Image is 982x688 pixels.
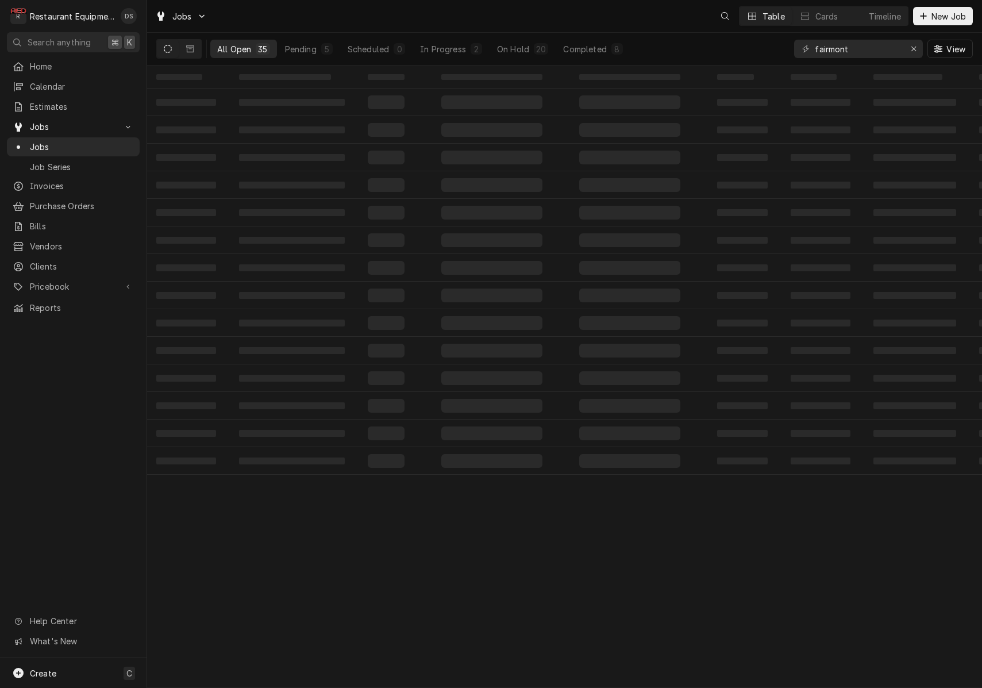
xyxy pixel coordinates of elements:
span: ‌ [717,402,768,409]
span: ‌ [239,237,345,244]
span: ‌ [873,292,956,299]
div: Pending [285,43,317,55]
span: ‌ [441,151,542,164]
span: ‌ [717,74,754,80]
span: ‌ [156,209,216,216]
span: Jobs [172,10,192,22]
div: 0 [396,43,403,55]
span: ‌ [791,126,850,133]
span: Bills [30,220,134,232]
span: ‌ [579,151,680,164]
span: Search anything [28,36,91,48]
span: ‌ [239,402,345,409]
span: ‌ [441,371,542,385]
span: ‌ [717,237,768,244]
span: ‌ [368,426,405,440]
span: ‌ [368,233,405,247]
span: ‌ [873,402,956,409]
div: 5 [324,43,330,55]
span: ‌ [791,320,850,326]
span: ‌ [239,74,331,80]
div: Completed [563,43,606,55]
span: ‌ [156,320,216,326]
table: All Open Jobs List Loading [147,66,982,688]
span: ‌ [441,233,542,247]
a: Bills [7,217,140,236]
button: View [927,40,973,58]
span: ‌ [368,178,405,192]
span: ‌ [873,347,956,354]
span: ‌ [368,151,405,164]
div: In Progress [420,43,466,55]
button: New Job [913,7,973,25]
span: ‌ [156,182,216,189]
span: ‌ [717,126,768,133]
span: ‌ [239,320,345,326]
a: Jobs [7,137,140,156]
a: Go to Jobs [151,7,211,26]
span: ‌ [156,430,216,437]
a: Go to Help Center [7,612,140,631]
span: New Job [929,10,968,22]
div: On Hold [497,43,529,55]
span: ‌ [717,99,768,106]
input: Keyword search [815,40,901,58]
span: ‌ [239,347,345,354]
span: ‌ [239,458,345,464]
div: Restaurant Equipment Diagnostics [30,10,114,22]
span: Jobs [30,141,134,153]
span: ‌ [579,95,680,109]
span: ‌ [873,74,942,80]
div: All Open [217,43,251,55]
button: Open search [716,7,734,25]
span: ‌ [156,264,216,271]
a: Purchase Orders [7,197,140,216]
span: ‌ [441,74,542,80]
span: Create [30,668,56,678]
a: Invoices [7,176,140,195]
span: ‌ [873,209,956,216]
span: ‌ [873,126,956,133]
span: ‌ [717,430,768,437]
span: ‌ [791,154,850,161]
a: Go to Jobs [7,117,140,136]
a: Vendors [7,237,140,256]
span: ‌ [368,454,405,468]
span: ‌ [579,206,680,220]
span: Clients [30,260,134,272]
a: Calendar [7,77,140,96]
span: ‌ [873,264,956,271]
span: ‌ [791,264,850,271]
span: ‌ [156,347,216,354]
span: ‌ [579,233,680,247]
span: ‌ [441,123,542,137]
span: ‌ [239,182,345,189]
span: Reports [30,302,134,314]
span: ‌ [368,206,405,220]
span: ‌ [368,289,405,302]
span: ‌ [791,99,850,106]
span: ‌ [441,399,542,413]
span: ‌ [239,292,345,299]
span: ‌ [717,320,768,326]
div: R [10,8,26,24]
span: ‌ [791,458,850,464]
span: ‌ [873,320,956,326]
span: ‌ [239,154,345,161]
a: Clients [7,257,140,276]
span: ‌ [579,399,680,413]
span: Vendors [30,240,134,252]
span: ‌ [579,289,680,302]
span: ‌ [873,375,956,382]
span: ‌ [791,74,837,80]
span: ‌ [156,74,202,80]
div: 35 [258,43,267,55]
span: ‌ [441,206,542,220]
span: ‌ [156,292,216,299]
span: ‌ [579,426,680,440]
span: ‌ [441,454,542,468]
div: Timeline [869,10,901,22]
span: ‌ [717,375,768,382]
span: ‌ [368,74,405,80]
span: ‌ [791,402,850,409]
